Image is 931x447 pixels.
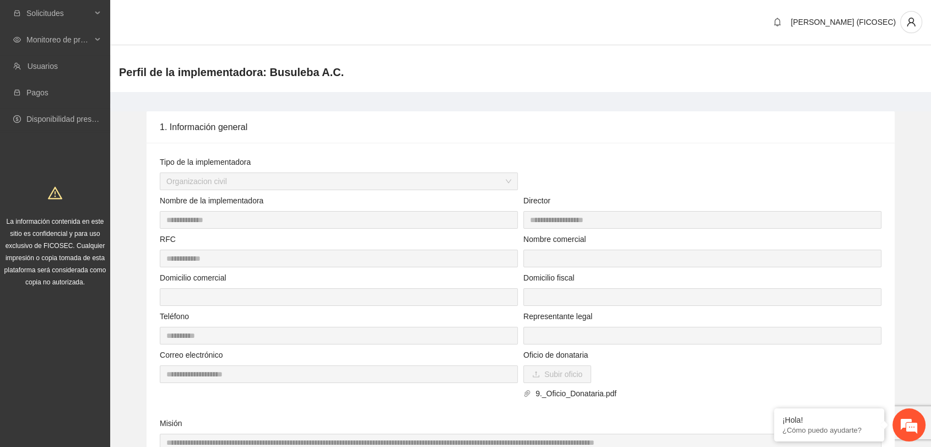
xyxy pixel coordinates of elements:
label: Oficio de donataria [523,349,588,361]
span: Perfil de la implementadora: Busuleba A.C. [119,63,344,81]
a: Pagos [26,88,48,97]
span: 9._Oficio_Donataria.pdf [531,387,881,400]
label: Domicilio fiscal [523,272,575,284]
p: ¿Cómo puedo ayudarte? [782,426,876,434]
button: bell [768,13,786,31]
label: Misión [160,417,182,429]
label: Domicilio comercial [160,272,226,284]
span: inbox [13,9,21,17]
span: warning [48,186,62,200]
span: uploadSubir oficio [523,370,591,379]
span: Solicitudes [26,2,91,24]
a: Disponibilidad presupuestal [26,115,121,123]
div: 1. Información general [160,111,881,143]
span: Estamos en línea. [64,147,152,258]
span: Monitoreo de proyectos [26,29,91,51]
span: La información contenida en este sitio es confidencial y para uso exclusivo de FICOSEC. Cualquier... [4,218,106,286]
span: paper-clip [523,390,531,397]
div: Chatee con nosotros ahora [57,56,185,71]
button: uploadSubir oficio [523,365,591,383]
label: Nombre comercial [523,233,586,245]
span: eye [13,36,21,44]
span: user [901,17,922,27]
span: [PERSON_NAME] (FICOSEC) [791,18,896,26]
button: user [900,11,922,33]
span: Organizacion civil [166,173,511,190]
label: Representante legal [523,310,592,322]
div: ¡Hola! [782,416,876,424]
div: Minimizar ventana de chat en vivo [181,6,207,32]
label: Nombre de la implementadora [160,195,263,207]
span: bell [769,18,786,26]
label: Director [523,195,550,207]
a: Usuarios [28,62,58,71]
label: Tipo de la implementadora [160,156,251,168]
textarea: Escriba su mensaje y pulse “Intro” [6,301,210,340]
label: Correo electrónico [160,349,223,361]
label: RFC [160,233,176,245]
label: Teléfono [160,310,189,322]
